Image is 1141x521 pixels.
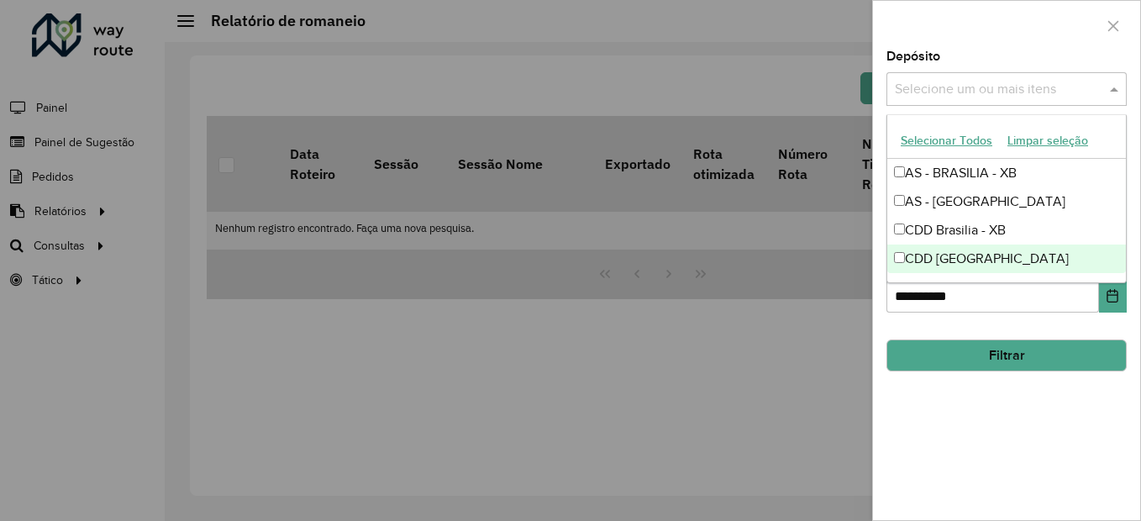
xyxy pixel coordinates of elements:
button: Limpar seleção [1000,128,1096,154]
button: Selecionar Todos [893,128,1000,154]
div: AS - [GEOGRAPHIC_DATA] [887,187,1126,216]
button: Choose Date [1099,279,1127,313]
button: Filtrar [886,339,1127,371]
label: Depósito [886,46,940,66]
div: CDD [GEOGRAPHIC_DATA] [887,245,1126,273]
ng-dropdown-panel: Options list [886,114,1127,283]
div: AS - BRASILIA - XB [887,159,1126,187]
div: CDD Brasilia - XB [887,216,1126,245]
